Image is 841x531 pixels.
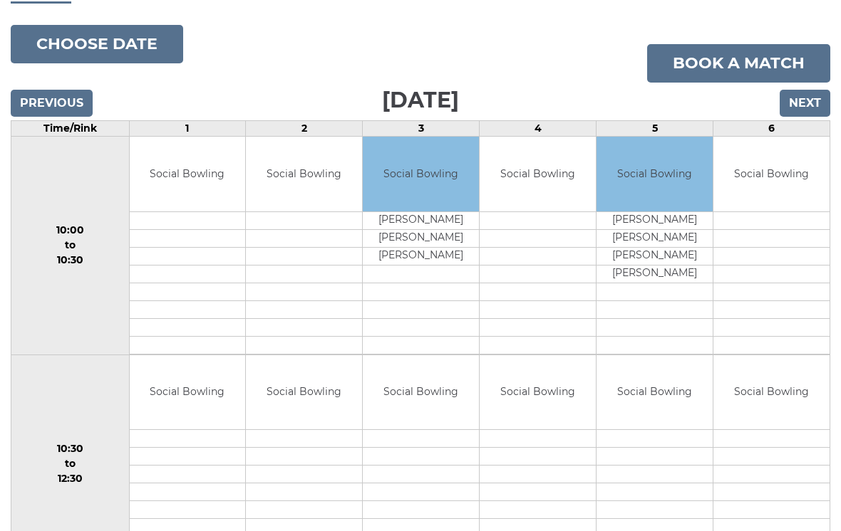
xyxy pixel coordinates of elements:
td: Social Bowling [246,355,362,430]
td: [PERSON_NAME] [597,247,713,265]
td: Social Bowling [130,137,246,211]
td: [PERSON_NAME] [363,211,479,229]
td: Social Bowling [480,355,596,430]
td: 2 [246,121,363,137]
td: Social Bowling [597,355,713,430]
td: [PERSON_NAME] [363,247,479,265]
button: Choose date [11,25,183,63]
input: Previous [11,90,93,117]
td: 5 [597,121,713,137]
td: Social Bowling [713,355,830,430]
td: 3 [363,121,480,137]
td: Time/Rink [11,121,130,137]
td: 1 [129,121,246,137]
td: Social Bowling [363,137,479,211]
td: 4 [480,121,597,137]
td: Social Bowling [130,355,246,430]
td: Social Bowling [713,137,830,211]
td: [PERSON_NAME] [597,229,713,247]
td: Social Bowling [480,137,596,211]
td: Social Bowling [363,355,479,430]
td: 10:00 to 10:30 [11,137,130,355]
td: 6 [713,121,830,137]
a: Book a match [647,44,830,83]
td: Social Bowling [246,137,362,211]
td: [PERSON_NAME] [363,229,479,247]
input: Next [780,90,830,117]
td: Social Bowling [597,137,713,211]
td: [PERSON_NAME] [597,211,713,229]
td: [PERSON_NAME] [597,265,713,283]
